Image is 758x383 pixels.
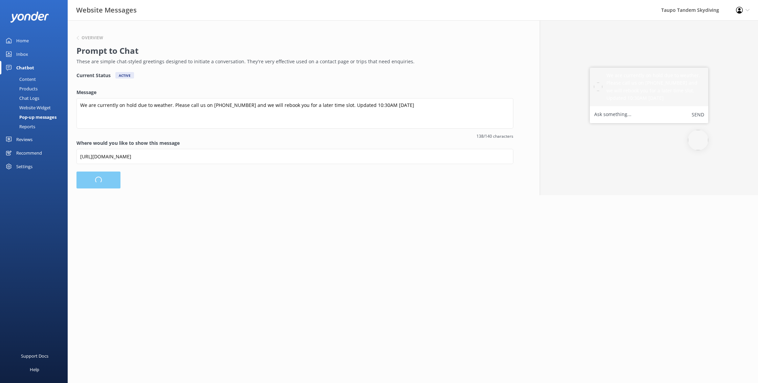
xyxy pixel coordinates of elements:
a: Chat Logs [4,93,68,103]
label: Where would you like to show this message [76,139,513,147]
a: Pop-up messages [4,112,68,122]
div: Content [4,74,36,84]
h3: Website Messages [76,5,137,16]
div: Chat Logs [4,93,39,103]
div: Reviews [16,133,32,146]
div: Reports [4,122,35,131]
div: Settings [16,160,32,173]
div: Pop-up messages [4,112,57,122]
h5: We are currently on hold due to weather. Please call us on [PHONE_NUMBER] and we will rebook you ... [606,72,704,102]
a: Products [4,84,68,93]
h4: Current Status [76,72,111,78]
div: Active [115,72,134,78]
img: yonder-white-logo.png [10,12,49,23]
a: Content [4,74,68,84]
label: Message [76,89,513,96]
span: 138/140 characters [76,133,513,139]
p: These are simple chat-styled greetings designed to initiate a conversation. They're very effectiv... [76,58,510,65]
div: Home [16,34,29,47]
div: Chatbot [16,61,34,74]
div: Support Docs [21,349,48,363]
button: Overview [76,36,103,40]
div: Recommend [16,146,42,160]
label: Ask something... [594,110,631,119]
a: Reports [4,122,68,131]
a: Website Widget [4,103,68,112]
h6: Overview [82,36,103,40]
input: https://www.example.com/page [76,149,513,164]
div: Website Widget [4,103,51,112]
div: Help [30,363,39,376]
h2: Prompt to Chat [76,44,510,57]
div: Products [4,84,38,93]
textarea: We are currently on hold due to weather. Please call us on [PHONE_NUMBER] and we will rebook you ... [76,98,513,129]
button: Send [692,110,704,119]
div: Inbox [16,47,28,61]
